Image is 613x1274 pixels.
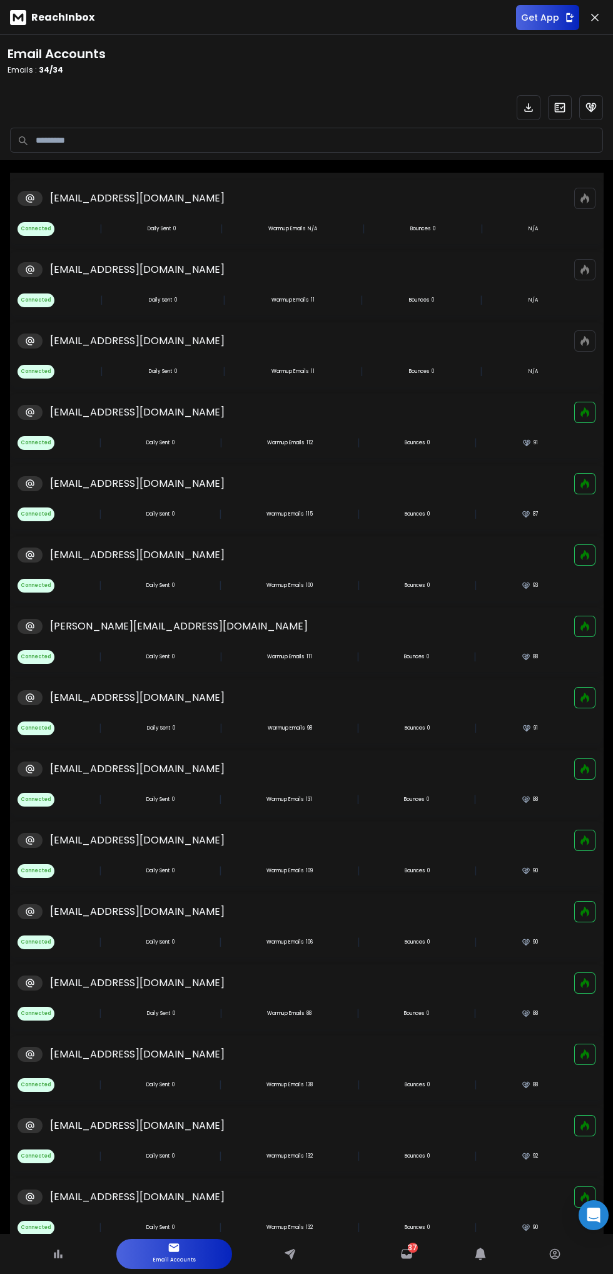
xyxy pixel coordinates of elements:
span: Connected [18,721,54,735]
div: 93 [522,581,538,590]
span: | [220,436,223,451]
p: Daily Sent [147,725,170,732]
span: | [223,293,226,308]
div: 91 [522,724,538,733]
span: Connected [18,650,54,664]
span: | [357,864,360,879]
span: | [100,293,103,308]
p: Daily Sent [146,939,170,946]
span: | [99,507,102,522]
span: Connected [18,507,54,521]
p: [EMAIL_ADDRESS][DOMAIN_NAME] [50,1118,225,1133]
p: [EMAIL_ADDRESS][DOMAIN_NAME] [50,833,225,848]
p: Bounces [404,1010,424,1017]
span: | [474,578,477,593]
p: [EMAIL_ADDRESS][DOMAIN_NAME] [50,1047,225,1062]
p: [PERSON_NAME][EMAIL_ADDRESS][DOMAIN_NAME] [50,619,308,634]
span: | [357,1006,360,1021]
span: | [474,935,477,950]
p: 0 [432,297,434,304]
div: 131 [266,796,312,803]
span: | [360,364,363,379]
p: Daily Sent [148,225,171,233]
span: Connected [18,365,54,379]
span: 37 [408,1243,417,1253]
button: Get App [516,5,579,30]
span: | [99,1006,102,1021]
p: Daily Sent [146,439,170,447]
p: Bounces [405,439,425,447]
span: | [99,650,102,665]
div: 0 [146,1224,175,1231]
p: Warmup Emails [268,725,305,732]
div: 106 [266,939,313,946]
span: | [474,436,477,451]
div: 109 [266,867,313,875]
p: [EMAIL_ADDRESS][DOMAIN_NAME] [50,904,225,919]
p: Bounces [404,653,424,661]
span: Connected [18,1149,54,1163]
span: Connected [18,436,54,450]
p: 0 [433,225,435,233]
span: | [474,792,477,807]
p: 0 [427,796,429,803]
p: ReachInbox [31,10,94,25]
p: N/A [529,297,538,304]
a: 37 [400,1248,413,1260]
span: | [220,222,223,237]
span: | [219,1149,222,1164]
span: | [357,650,360,665]
span: | [474,1078,477,1093]
p: Bounces [405,1224,425,1231]
span: | [219,1220,222,1235]
span: | [219,792,222,807]
p: Bounces [405,939,425,946]
span: | [219,864,222,879]
p: 0 [427,1010,429,1017]
span: | [357,507,360,522]
p: Warmup Emails [266,1153,303,1160]
p: [EMAIL_ADDRESS][DOMAIN_NAME] [50,476,225,491]
span: | [219,1078,222,1093]
span: | [480,222,484,237]
p: [EMAIL_ADDRESS][DOMAIN_NAME] [50,334,225,349]
div: 98 [268,725,312,732]
p: Warmup Emails [266,1081,303,1089]
div: 88 [267,1010,312,1017]
span: Connected [18,935,54,949]
p: Bounces [405,1153,425,1160]
span: Connected [18,1221,54,1235]
div: 0 [147,1010,175,1017]
p: Daily Sent [149,297,172,304]
div: 132 [266,1224,313,1231]
span: | [99,436,102,451]
p: Warmup Emails [266,1224,303,1231]
p: Bounces [405,582,425,589]
span: | [219,578,222,593]
span: | [100,364,103,379]
span: | [474,507,477,522]
div: 112 [267,439,313,447]
p: Bounces [409,297,429,304]
div: 0 [147,725,175,732]
div: 0 [146,1081,175,1089]
div: 90 [522,938,538,947]
span: | [474,1220,477,1235]
p: 0 [427,1081,430,1089]
span: | [99,222,103,237]
div: 88 [522,1081,538,1089]
div: 87 [522,510,538,519]
div: 132 [266,1153,313,1160]
p: Daily Sent [146,1224,170,1231]
span: | [474,864,477,879]
span: | [99,578,102,593]
span: | [357,1149,360,1164]
span: Connected [18,222,54,236]
p: 0 [427,867,430,875]
div: 11 [271,297,315,304]
div: 100 [266,582,313,589]
div: 91 [522,439,538,447]
p: 0 [427,1224,430,1231]
p: [EMAIL_ADDRESS][DOMAIN_NAME] [50,548,225,563]
p: 0 [432,368,434,375]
